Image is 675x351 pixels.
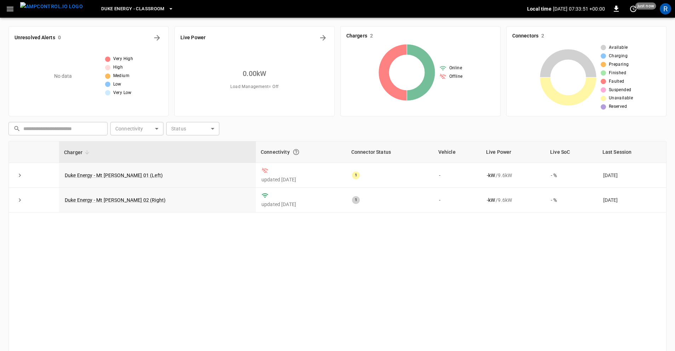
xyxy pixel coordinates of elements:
h6: 0 [58,34,61,42]
button: expand row [15,195,25,205]
button: Duke Energy - Classroom [98,2,177,16]
p: updated [DATE] [261,201,341,208]
span: Load Management = Off [230,83,278,90]
div: Connectivity [261,146,341,158]
span: just now [635,2,656,10]
p: - kW [487,172,495,179]
h6: Chargers [346,32,367,40]
td: - % [545,188,598,212]
div: 1 [352,196,360,204]
span: Preparing [609,61,629,68]
td: [DATE] [598,188,666,212]
span: Charger [64,148,92,157]
span: Finished [609,70,626,77]
button: Energy Overview [317,32,329,43]
span: Very Low [113,89,132,96]
span: Available [609,44,628,51]
span: Faulted [609,78,624,85]
span: Very High [113,55,133,63]
div: profile-icon [660,3,671,14]
td: - % [545,163,598,188]
span: Medium [113,72,129,80]
button: All Alerts [151,32,163,43]
div: 1 [352,171,360,179]
p: updated [DATE] [261,176,341,183]
th: Connector Status [346,141,433,163]
h6: Unresolved Alerts [15,34,55,42]
th: Live Power [481,141,545,163]
a: Duke Energy - Mt [PERSON_NAME] 01 (Left) [65,172,163,178]
span: Reserved [609,103,627,110]
td: [DATE] [598,163,666,188]
th: Vehicle [433,141,481,163]
img: ampcontrol.io logo [20,2,83,11]
p: - kW [487,197,495,204]
p: No data [54,72,72,80]
button: expand row [15,170,25,181]
span: Low [113,81,121,88]
th: Last Session [598,141,666,163]
a: Duke Energy - Mt [PERSON_NAME] 02 (Right) [65,197,166,203]
h6: Connectors [512,32,538,40]
h6: Live Power [180,34,206,42]
p: Local time [527,5,552,12]
td: - [433,163,481,188]
span: Unavailable [609,95,633,102]
div: / 9.6 kW [487,197,540,204]
div: / 9.6 kW [487,172,540,179]
span: Duke Energy - Classroom [101,5,165,13]
span: Online [449,65,462,72]
span: Suspended [609,87,631,94]
span: High [113,64,123,71]
th: Live SoC [545,141,598,163]
h6: 2 [541,32,544,40]
button: set refresh interval [628,3,639,14]
h6: 2 [370,32,373,40]
p: [DATE] 07:33:51 +00:00 [553,5,605,12]
button: Connection between the charger and our software. [290,146,302,158]
td: - [433,188,481,212]
span: Charging [609,53,628,60]
span: Offline [449,73,463,80]
h6: 0.00 kW [243,68,267,79]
